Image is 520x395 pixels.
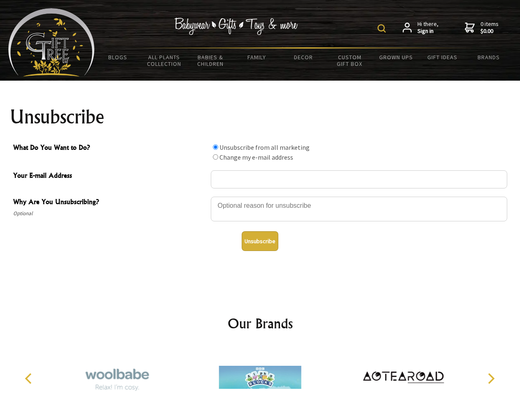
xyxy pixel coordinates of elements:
[480,20,499,35] span: 0 items
[141,49,188,72] a: All Plants Collection
[8,8,95,77] img: Babyware - Gifts - Toys and more...
[213,144,218,150] input: What Do You Want to Do?
[13,209,207,218] span: Optional
[480,28,499,35] strong: $0.00
[211,170,507,188] input: Your E-mail Address
[213,154,218,160] input: What Do You Want to Do?
[10,107,511,127] h1: Unsubscribe
[219,153,293,161] label: Change my e-mail address
[187,49,234,72] a: Babies & Children
[280,49,326,66] a: Decor
[16,314,504,333] h2: Our Brands
[466,49,512,66] a: Brands
[219,143,310,151] label: Unsubscribe from all marketing
[211,197,507,221] textarea: Why Are You Unsubscribing?
[378,24,386,33] img: product search
[403,21,438,35] a: Hi there,Sign in
[417,21,438,35] span: Hi there,
[175,18,298,35] img: Babywear - Gifts - Toys & more
[13,197,207,209] span: Why Are You Unsubscribing?
[417,28,438,35] strong: Sign in
[419,49,466,66] a: Gift Ideas
[326,49,373,72] a: Custom Gift Box
[234,49,280,66] a: Family
[95,49,141,66] a: BLOGS
[13,170,207,182] span: Your E-mail Address
[13,142,207,154] span: What Do You Want to Do?
[465,21,499,35] a: 0 items$0.00
[482,369,500,388] button: Next
[373,49,419,66] a: Grown Ups
[242,231,278,251] button: Unsubscribe
[21,369,39,388] button: Previous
